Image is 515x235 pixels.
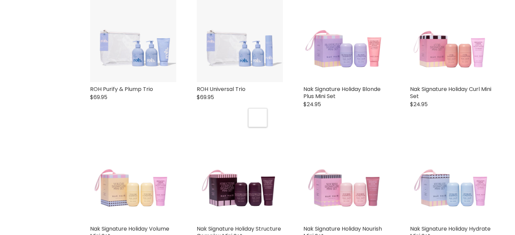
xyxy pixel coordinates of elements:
img: Nak Signature Holiday Nourish Mini Set [303,136,390,222]
span: $24.95 [410,100,428,108]
a: ROH Universal Trio [197,85,245,93]
img: Nak Signature Holiday Hydrate Mini Set [410,136,496,222]
img: Nak Signature Holiday Structure Complex Mini Set [197,136,283,222]
a: Nak Signature Holiday Blonde Plus Mini Set [303,85,381,100]
a: ROH Purify & Plump Trio [90,85,153,93]
span: $24.95 [303,100,321,108]
img: Nak Signature Holiday Volume Mini Set [90,136,176,222]
span: $69.95 [90,93,107,101]
span: $69.95 [197,93,214,101]
a: Nak Signature Holiday Curl Mini Set [410,85,491,100]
